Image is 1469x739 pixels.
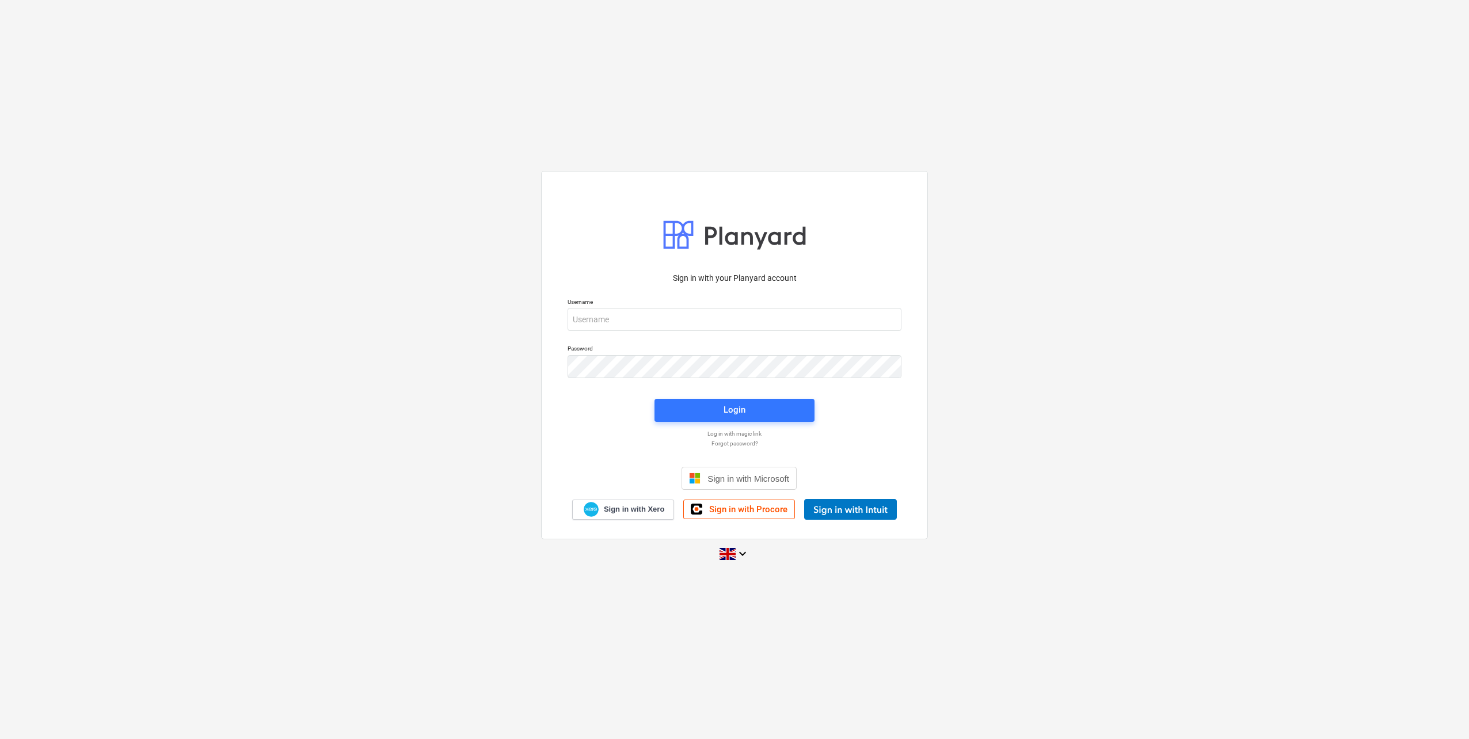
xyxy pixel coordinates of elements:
i: keyboard_arrow_down [736,547,749,561]
span: Sign in with Microsoft [707,474,789,483]
p: Sign in with your Planyard account [568,272,901,284]
a: Sign in with Xero [572,500,675,520]
a: Forgot password? [562,440,907,447]
p: Password [568,345,901,355]
p: Username [568,298,901,308]
input: Username [568,308,901,331]
a: Sign in with Procore [683,500,795,519]
span: Sign in with Procore [709,504,787,515]
img: Microsoft logo [689,473,701,484]
button: Login [654,399,815,422]
a: Log in with magic link [562,430,907,437]
div: Login [724,402,745,417]
span: Sign in with Xero [604,504,664,515]
img: Xero logo [584,502,599,517]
